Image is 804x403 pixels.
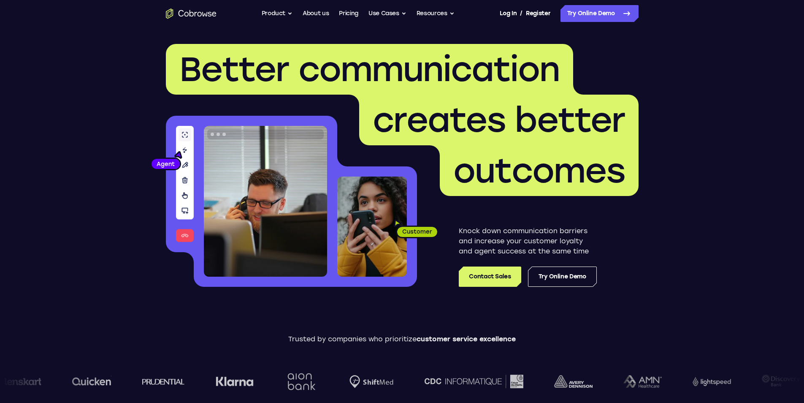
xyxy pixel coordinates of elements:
span: Better communication [179,49,560,90]
a: Try Online Demo [560,5,639,22]
a: Contact Sales [459,267,521,287]
img: CDC Informatique [425,375,523,388]
span: outcomes [453,150,625,191]
img: AMN Healthcare [623,375,662,388]
a: Try Online Demo [528,267,597,287]
img: avery-dennison [554,375,593,388]
a: Register [526,5,550,22]
img: A customer support agent talking on the phone [204,126,327,277]
img: Klarna [216,376,254,387]
button: Product [262,5,293,22]
p: Knock down communication barriers and increase your customer loyalty and agent success at the sam... [459,226,597,256]
a: About us [303,5,329,22]
img: Shiftmed [349,375,393,388]
a: Go to the home page [166,8,217,19]
a: Log In [500,5,517,22]
button: Use Cases [368,5,406,22]
span: creates better [373,100,625,140]
button: Resources [417,5,455,22]
a: Pricing [339,5,358,22]
span: customer service excellence [417,335,516,343]
img: prudential [142,378,185,385]
img: A customer holding their phone [337,177,407,277]
span: / [520,8,522,19]
img: Aion Bank [284,365,319,399]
